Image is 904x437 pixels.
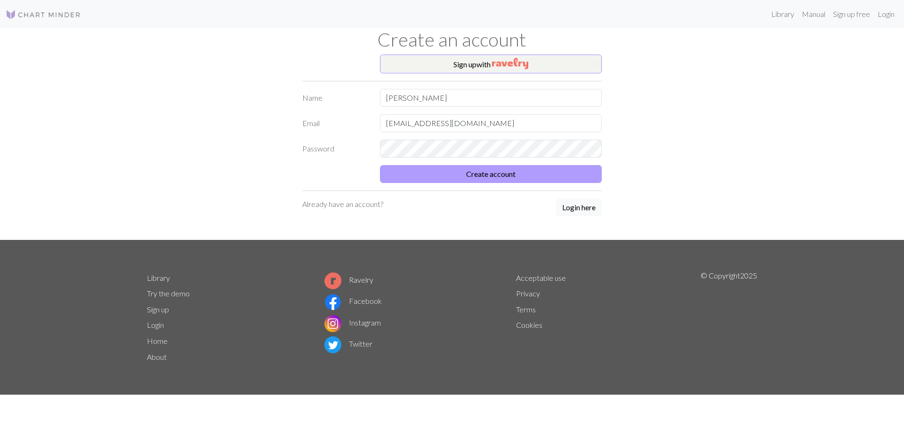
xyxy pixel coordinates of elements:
a: Facebook [324,296,382,305]
a: Instagram [324,318,381,327]
p: Already have an account? [302,199,383,210]
label: Email [297,114,374,132]
a: Twitter [324,339,372,348]
a: Sign up free [829,5,874,24]
a: Cookies [516,320,542,329]
a: Privacy [516,289,540,298]
a: Acceptable use [516,273,566,282]
a: Home [147,336,168,345]
a: Try the demo [147,289,190,298]
a: Login here [556,199,602,217]
label: Name [297,89,374,107]
img: Ravelry logo [324,272,341,289]
a: Sign up [147,305,169,314]
a: About [147,352,167,361]
a: Manual [798,5,829,24]
img: Logo [6,9,81,20]
label: Password [297,140,374,158]
button: Sign upwith [380,55,602,73]
a: Terms [516,305,536,314]
button: Login here [556,199,602,216]
a: Library [767,5,798,24]
img: Twitter logo [324,336,341,353]
a: Ravelry [324,275,373,284]
img: Facebook logo [324,294,341,310]
h1: Create an account [141,28,763,51]
img: Instagram logo [324,315,341,332]
img: Ravelry [492,58,528,69]
a: Library [147,273,170,282]
a: Login [147,320,164,329]
p: © Copyright 2025 [701,270,757,365]
button: Create account [380,165,602,183]
a: Login [874,5,898,24]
